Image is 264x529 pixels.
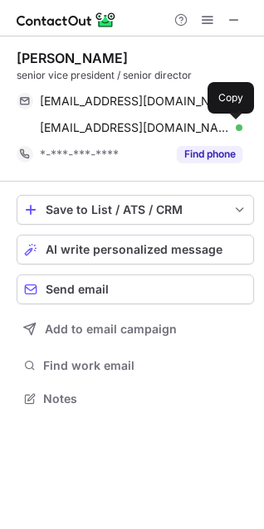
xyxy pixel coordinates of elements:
button: Send email [17,274,254,304]
span: [EMAIL_ADDRESS][DOMAIN_NAME] [40,120,230,135]
button: Reveal Button [177,146,242,163]
button: Notes [17,387,254,410]
span: Send email [46,283,109,296]
div: Save to List / ATS / CRM [46,203,225,216]
span: AI write personalized message [46,243,222,256]
button: Add to email campaign [17,314,254,344]
button: AI write personalized message [17,235,254,264]
button: Find work email [17,354,254,377]
img: ContactOut v5.3.10 [17,10,116,30]
div: [PERSON_NAME] [17,50,128,66]
button: save-profile-one-click [17,195,254,225]
span: [EMAIL_ADDRESS][DOMAIN_NAME] [40,94,230,109]
span: Notes [43,391,247,406]
span: Add to email campaign [45,323,177,336]
span: Find work email [43,358,247,373]
div: senior vice president / senior director [17,68,254,83]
